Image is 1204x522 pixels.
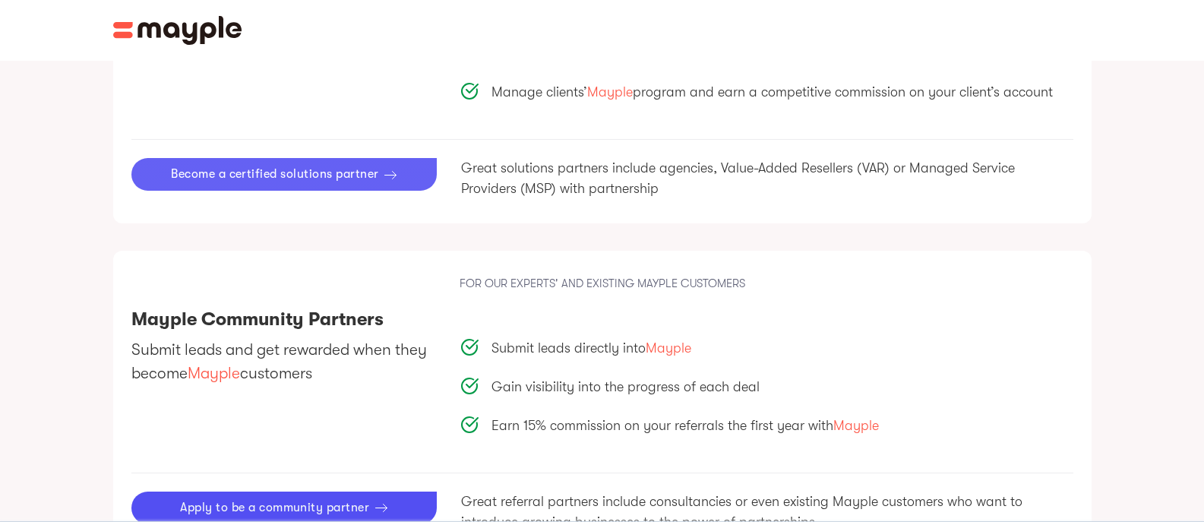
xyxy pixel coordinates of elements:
span: Mayple [188,364,240,382]
p: Manage clients’ program and earn a competitive commission on your client’s account [491,82,1053,103]
div: Apply to be a community partner [180,501,369,515]
p: Submit leads directly into [491,338,691,359]
h3: Mayple Community Partners [131,308,1073,331]
span: Mayple [646,340,691,356]
p: Gain visibility into the progress of each deal [491,377,760,397]
a: Become a certified solutions partner [131,158,438,191]
img: Yes [461,377,479,395]
img: Mayple logo [113,16,242,45]
div: Become a certified solutions partner [171,167,378,182]
img: Yes [461,338,479,356]
p: Earn 15% commission on your referrals the first year with [491,416,879,436]
p: FOR OUR EXPERTS' AND EXISTING MAYPLE CUSTOMERS [131,275,1073,293]
img: Yes [461,82,479,100]
p: Great solutions partners include agencies, Value-Added Resellers (VAR) or Managed Service Provide... [461,158,1073,199]
p: Submit leads and get rewarded when they become customers [131,338,438,386]
span: Mayple [833,418,879,433]
span: Mayple [587,84,633,100]
img: Yes [461,416,479,434]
